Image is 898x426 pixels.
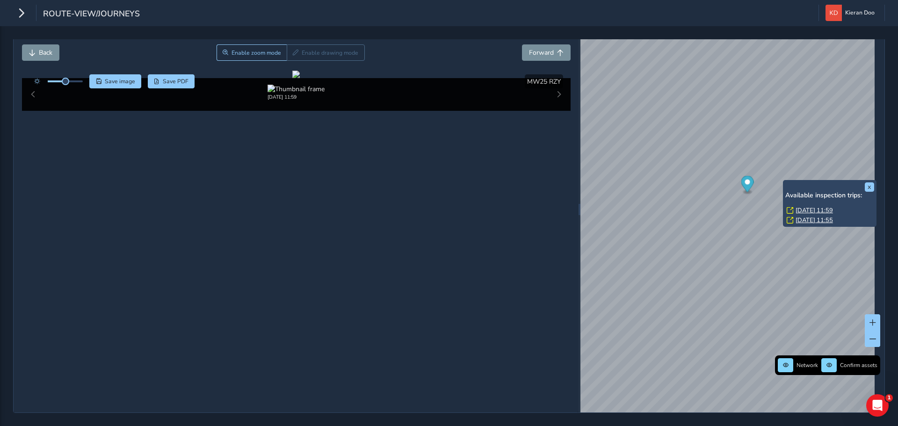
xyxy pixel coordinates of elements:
[840,361,877,369] span: Confirm assets
[22,44,59,61] button: Back
[148,74,195,88] button: PDF
[845,5,875,21] span: Kieran Doo
[39,48,52,57] span: Back
[826,5,878,21] button: Kieran Doo
[232,49,281,57] span: Enable zoom mode
[163,78,188,85] span: Save PDF
[866,394,889,417] iframe: Intercom live chat
[865,182,874,192] button: x
[522,44,571,61] button: Forward
[529,48,554,57] span: Forward
[89,74,141,88] button: Save
[885,394,893,402] span: 1
[527,77,561,86] span: MW25 RZY
[826,5,842,21] img: diamond-layout
[785,192,874,200] h6: Available inspection trips:
[105,78,135,85] span: Save image
[796,216,833,224] a: [DATE] 11:55
[268,85,325,94] img: Thumbnail frame
[796,206,833,215] a: [DATE] 11:59
[43,8,140,21] span: route-view/journeys
[797,361,818,369] span: Network
[741,176,754,195] div: Map marker
[217,44,287,61] button: Zoom
[268,94,325,101] div: [DATE] 11:59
